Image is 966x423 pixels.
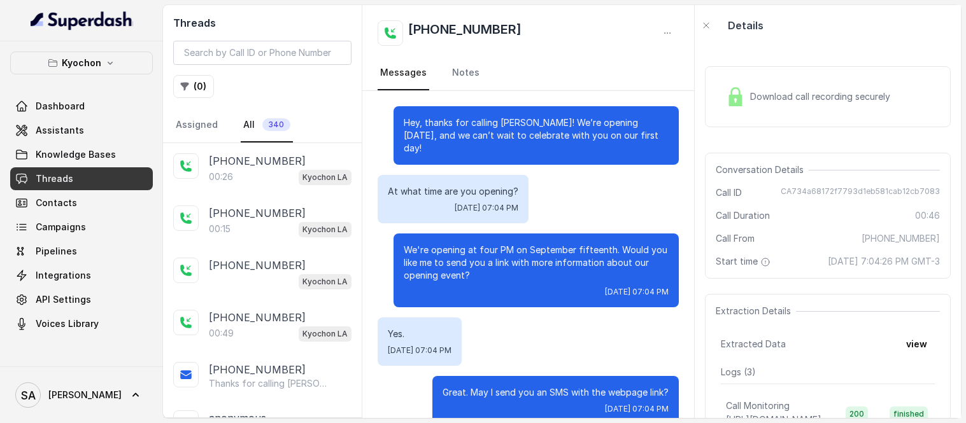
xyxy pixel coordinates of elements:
span: 340 [262,118,290,131]
button: (0) [173,75,214,98]
span: Threads [36,172,73,185]
p: Logs ( 3 ) [721,366,935,378]
span: Extraction Details [716,305,796,317]
a: [PERSON_NAME] [10,377,153,413]
input: Search by Call ID or Phone Number [173,41,352,65]
span: Download call recording securely [750,90,895,103]
p: [PHONE_NUMBER] [209,153,306,169]
span: [DATE] 07:04 PM [388,345,451,356]
p: [PHONE_NUMBER] [209,258,306,273]
span: API Settings [36,293,91,306]
a: All340 [241,108,293,142]
p: Kyochon [62,55,101,71]
span: Pipelines [36,245,77,258]
span: Start time [716,255,773,268]
p: 00:15 [209,223,231,235]
span: Integrations [36,269,91,282]
a: Voices Library [10,312,153,335]
span: 00:46 [915,209,940,222]
p: [PHONE_NUMBER] [209,205,306,221]
span: 200 [846,406,868,422]
span: Assistants [36,124,84,137]
p: 00:49 [209,327,234,340]
a: Campaigns [10,216,153,239]
p: [PHONE_NUMBER] [209,362,306,377]
p: We're opening at four PM on September fifteenth. Would you like me to send you a link with more i... [404,244,669,282]
nav: Tabs [173,108,352,142]
p: Great. May I send you an SMS with the webpage link? [443,386,669,399]
span: [PHONE_NUMBER] [862,232,940,245]
span: Campaigns [36,221,86,233]
span: Call Duration [716,209,770,222]
span: Contacts [36,197,77,209]
p: Kyochon LA [302,328,348,340]
a: Threads [10,167,153,190]
span: Call From [716,232,755,245]
a: Contacts [10,191,153,214]
span: [DATE] 07:04 PM [605,404,669,414]
p: Hey, thanks for calling [PERSON_NAME]! We’re opening [DATE], and we can’t wait to celebrate with ... [404,116,669,155]
span: Dashboard [36,100,85,113]
span: [DATE] 7:04:26 PM GMT-3 [828,255,940,268]
p: At what time are you opening? [388,185,518,198]
span: [PERSON_NAME] [48,389,122,401]
a: Assigned [173,108,220,142]
img: Lock Icon [726,87,745,106]
span: Call ID [716,186,742,199]
span: Knowledge Bases [36,148,116,161]
span: CA734a68172f7793d1eb581cab12cb7083 [781,186,940,199]
span: Conversation Details [716,163,809,176]
a: Messages [378,56,429,90]
span: finished [890,406,928,422]
span: Extracted Data [721,338,786,350]
a: Pipelines [10,240,153,263]
text: SA [21,389,36,402]
a: Knowledge Bases [10,143,153,166]
span: Voices Library [36,317,99,330]
p: Call Monitoring [726,399,790,412]
h2: Threads [173,15,352,31]
p: Kyochon LA [302,223,348,236]
a: Integrations [10,264,153,287]
a: Notes [450,56,482,90]
p: Kyochon LA [302,275,348,288]
p: [PHONE_NUMBER] [209,310,306,325]
a: API Settings [10,288,153,311]
span: [DATE] 07:04 PM [455,203,518,213]
nav: Tabs [378,56,679,90]
p: Details [728,18,764,33]
a: Dashboard [10,95,153,118]
p: Yes. [388,328,451,340]
img: light.svg [31,10,133,31]
a: Assistants [10,119,153,142]
button: view [899,333,935,356]
h2: [PHONE_NUMBER] [408,20,522,46]
button: Kyochon [10,52,153,74]
span: [DATE] 07:04 PM [605,287,669,297]
p: Kyochon LA [302,171,348,184]
p: 00:26 [209,170,233,183]
p: Thanks for calling [PERSON_NAME] LA! To find more about our opening event: [URL][DOMAIN_NAME] [209,377,331,390]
